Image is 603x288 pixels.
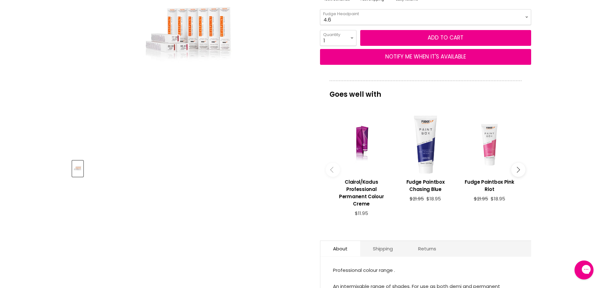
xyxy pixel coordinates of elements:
h3: Clairol/Kadus Professional Permanent Colour Creme [333,178,390,207]
button: NOTIFY ME WHEN IT'S AVAILABLE [320,49,531,65]
div: Product thumbnails [71,159,310,177]
span: $18.95 [426,195,441,202]
a: Returns [405,241,449,256]
a: Shipping [360,241,405,256]
select: Quantity [320,30,356,46]
a: About [320,241,360,256]
span: $21.95 [410,195,424,202]
a: View product:Fudge Paintbox Chasing Blue [397,174,454,196]
span: $18.95 [491,195,505,202]
span: $21.95 [474,195,488,202]
h3: Fudge Paintbox Chasing Blue [397,178,454,193]
img: Fudge Headpaint [73,161,83,176]
a: View product:Clairol/Kadus Professional Permanent Colour Creme [333,174,390,211]
h3: Fudge Paintbox Pink Riot [461,178,518,193]
button: Add to cart [360,30,531,46]
a: View product:Fudge Paintbox Pink Riot [461,174,518,196]
p: Goes well with [330,81,522,101]
span: $11.95 [355,210,368,217]
iframe: Gorgias live chat messenger [571,258,597,282]
button: Fudge Headpaint [72,161,83,177]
